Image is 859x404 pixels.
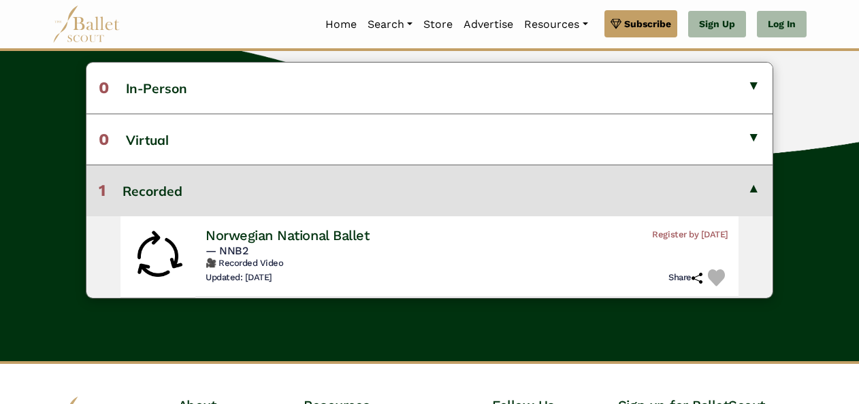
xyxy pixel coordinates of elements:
h4: Norwegian National Ballet [206,226,369,244]
a: Search [362,10,418,39]
a: Subscribe [604,10,677,37]
button: 0Virtual [86,114,773,165]
span: Register by [DATE] [652,229,728,241]
button: 1Recorded [86,165,773,216]
img: gem.svg [611,16,621,31]
span: — NNB2 [206,244,248,257]
span: 1 [99,181,106,200]
h6: Share [668,272,702,284]
span: 0 [99,78,109,97]
button: 0In-Person [86,63,773,113]
a: Store [418,10,458,39]
img: Rolling Audition [131,229,185,284]
a: Resources [519,10,593,39]
a: Home [320,10,362,39]
span: 0 [99,130,109,149]
a: Sign Up [688,11,746,38]
h6: Updated: [DATE] [206,272,272,284]
a: Log In [757,11,807,38]
span: Subscribe [624,16,671,31]
h6: 🎥 Recorded Video [206,258,728,269]
a: Advertise [458,10,519,39]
